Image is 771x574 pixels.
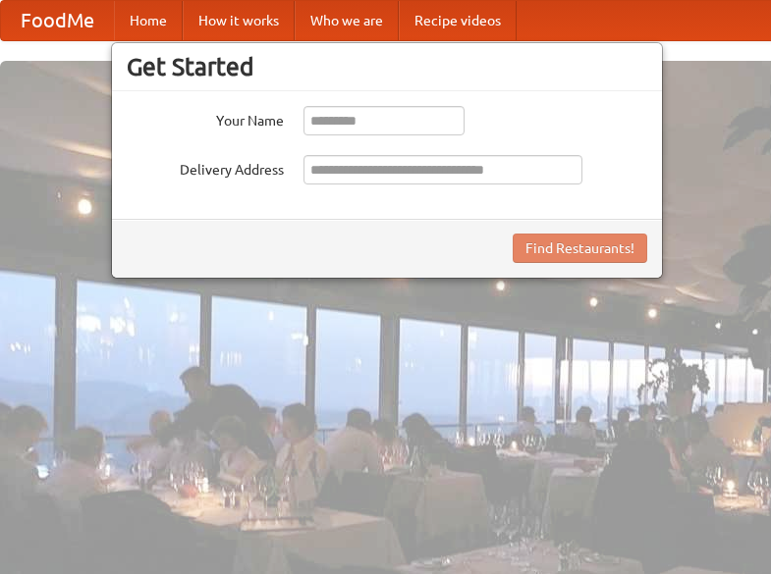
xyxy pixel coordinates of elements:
[399,1,517,40] a: Recipe videos
[127,106,284,130] label: Your Name
[183,1,295,40] a: How it works
[114,1,183,40] a: Home
[127,155,284,180] label: Delivery Address
[513,234,647,263] button: Find Restaurants!
[1,1,114,40] a: FoodMe
[127,52,647,81] h3: Get Started
[295,1,399,40] a: Who we are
